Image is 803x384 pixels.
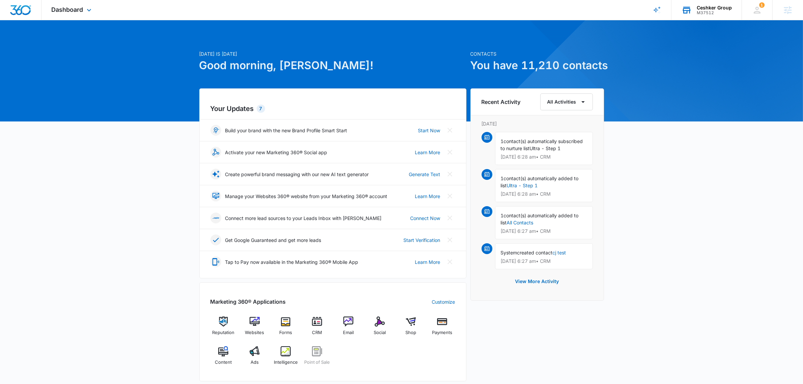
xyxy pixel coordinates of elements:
[398,317,424,341] a: Shop
[553,250,566,255] a: cj test
[444,235,455,245] button: Close
[374,329,386,336] span: Social
[225,215,382,222] p: Connect more lead sources to your Leads Inbox with [PERSON_NAME]
[199,57,466,74] h1: Good morning, [PERSON_NAME]!
[507,220,534,225] a: All Contacts
[304,359,330,366] span: Point of Sale
[225,127,347,134] p: Build your brand with the new Brand Profile Smart Start
[225,149,327,156] p: Activate your new Marketing 360® Social app
[470,57,604,74] h1: You have 11,210 contacts
[410,215,440,222] a: Connect Now
[312,329,322,336] span: CRM
[507,183,538,188] a: Ultra - Step 1
[501,175,579,188] span: contact(s) automatically added to list
[432,329,452,336] span: Payments
[444,213,455,223] button: Close
[415,193,440,200] a: Learn More
[251,359,259,366] span: Ads
[257,105,265,113] div: 7
[444,169,455,180] button: Close
[501,155,587,159] p: [DATE] 6:28 am • CRM
[501,250,517,255] span: System
[274,359,298,366] span: Intelligence
[336,317,362,341] a: Email
[501,259,587,264] p: [DATE] 6:27 am • CRM
[343,329,354,336] span: Email
[482,120,593,127] p: [DATE]
[404,237,440,244] a: Start Verification
[429,317,455,341] a: Payments
[470,50,604,57] p: Contacts
[501,192,587,196] p: [DATE] 6:28 am • CRM
[405,329,416,336] span: Shop
[210,298,286,306] h2: Marketing 360® Applications
[245,329,264,336] span: Websites
[273,317,299,341] a: Forms
[210,317,236,341] a: Reputation
[501,138,504,144] span: 1
[540,93,593,110] button: All Activities
[210,104,455,114] h2: Your Updates
[432,298,455,305] a: Customize
[501,175,504,181] span: 1
[759,2,765,8] span: 1
[501,138,583,151] span: contact(s) automatically subscribed to nurture list
[501,213,579,225] span: contact(s) automatically added to list
[697,10,732,15] div: account id
[418,127,440,134] a: Start Now
[482,98,521,106] h6: Recent Activity
[697,5,732,10] div: account name
[210,346,236,371] a: Content
[530,145,561,151] span: Ultra - Step 1
[444,191,455,201] button: Close
[415,258,440,266] a: Learn More
[304,317,330,341] a: CRM
[444,256,455,267] button: Close
[273,346,299,371] a: Intelligence
[444,147,455,158] button: Close
[367,317,393,341] a: Social
[241,346,267,371] a: Ads
[509,273,566,290] button: View More Activity
[215,359,232,366] span: Content
[52,6,83,13] span: Dashboard
[304,346,330,371] a: Point of Sale
[409,171,440,178] a: Generate Text
[199,50,466,57] p: [DATE] is [DATE]
[225,237,321,244] p: Get Google Guaranteed and get more leads
[501,213,504,218] span: 1
[225,171,369,178] p: Create powerful brand messaging with our new AI text generator
[444,125,455,136] button: Close
[225,193,388,200] p: Manage your Websites 360® website from your Marketing 360® account
[241,317,267,341] a: Websites
[501,229,587,234] p: [DATE] 6:27 am • CRM
[212,329,234,336] span: Reputation
[759,2,765,8] div: notifications count
[279,329,292,336] span: Forms
[415,149,440,156] a: Learn More
[517,250,553,255] span: created contact
[225,258,359,266] p: Tap to Pay now available in the Marketing 360® Mobile App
